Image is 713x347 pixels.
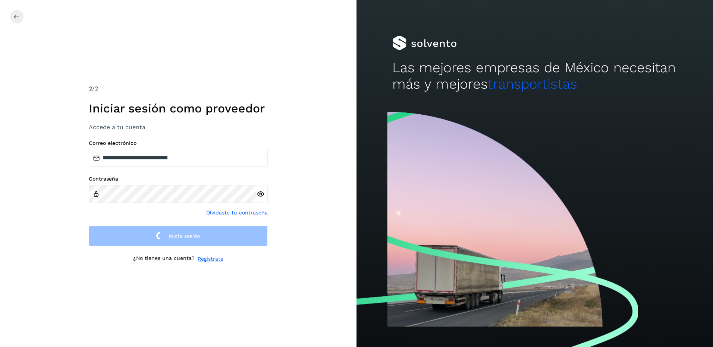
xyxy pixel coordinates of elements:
p: ¿No tienes una cuenta? [133,255,195,263]
label: Contraseña [89,176,268,182]
h1: Iniciar sesión como proveedor [89,101,268,115]
button: Inicia sesión [89,226,268,246]
span: 2 [89,85,92,92]
div: /2 [89,84,268,93]
a: Regístrate [198,255,223,263]
h2: Las mejores empresas de México necesitan más y mejores [392,60,678,93]
span: transportistas [488,76,577,92]
label: Correo electrónico [89,140,268,146]
h3: Accede a tu cuenta [89,124,268,131]
a: Olvidaste tu contraseña [206,209,268,217]
span: Inicia sesión [169,233,200,239]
